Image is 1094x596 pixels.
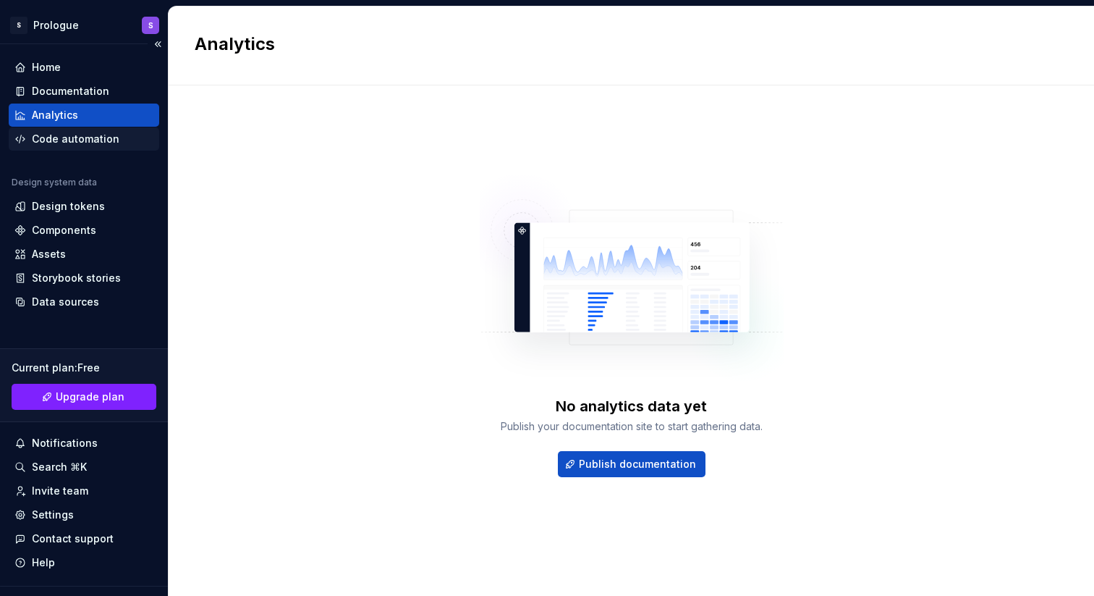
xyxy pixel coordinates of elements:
button: Contact support [9,527,159,550]
a: Analytics [9,104,159,127]
div: Design tokens [32,199,105,214]
div: Data sources [32,295,99,309]
button: Help [9,551,159,574]
div: S [148,20,153,31]
span: Publish documentation [579,457,696,471]
div: Components [32,223,96,238]
a: Code automation [9,127,159,151]
a: Data sources [9,290,159,314]
div: Settings [32,508,74,522]
div: S [10,17,27,34]
div: Storybook stories [32,271,121,285]
div: Prologue [33,18,79,33]
button: Notifications [9,432,159,455]
a: Assets [9,243,159,266]
button: Search ⌘K [9,456,159,479]
button: Collapse sidebar [148,34,168,54]
div: Current plan : Free [12,361,156,375]
a: Design tokens [9,195,159,218]
div: Design system data [12,177,97,188]
div: Analytics [32,108,78,122]
a: Storybook stories [9,266,159,290]
h2: Analytics [195,33,1051,56]
button: Publish documentation [558,451,705,477]
a: Upgrade plan [12,384,156,410]
div: Documentation [32,84,109,98]
div: Home [32,60,61,75]
div: Contact support [32,532,114,546]
div: Assets [32,247,66,261]
div: Search ⌘K [32,460,87,474]
div: No analytics data yet [556,396,707,416]
a: Settings [9,503,159,526]
div: Notifications [32,436,98,450]
div: Help [32,555,55,570]
div: Invite team [32,484,88,498]
a: Home [9,56,159,79]
div: Code automation [32,132,119,146]
a: Components [9,219,159,242]
a: Documentation [9,80,159,103]
a: Invite team [9,479,159,503]
span: Upgrade plan [56,390,124,404]
div: Publish your documentation site to start gathering data. [501,419,763,434]
button: SPrologueS [3,9,165,41]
